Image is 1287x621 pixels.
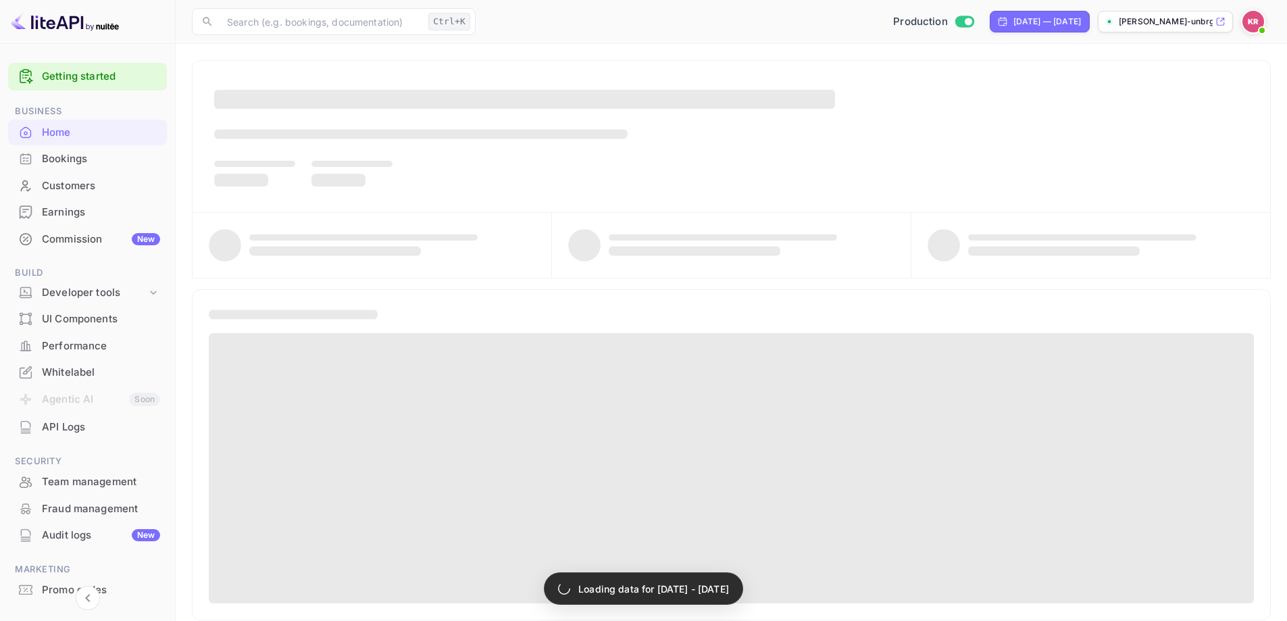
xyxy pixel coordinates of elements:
[42,339,160,354] div: Performance
[8,146,167,172] div: Bookings
[219,8,423,35] input: Search (e.g. bookings, documentation)
[8,522,167,547] a: Audit logsNew
[578,582,729,596] p: Loading data for [DATE] - [DATE]
[8,199,167,224] a: Earnings
[42,232,160,247] div: Commission
[42,125,160,141] div: Home
[8,226,167,251] a: CommissionNew
[8,333,167,358] a: Performance
[893,14,948,30] span: Production
[8,496,167,521] a: Fraud management
[1013,16,1081,28] div: [DATE] — [DATE]
[8,414,167,441] div: API Logs
[42,69,160,84] a: Getting started
[8,173,167,199] div: Customers
[8,281,167,305] div: Developer tools
[42,420,160,435] div: API Logs
[8,577,167,602] a: Promo codes
[8,496,167,522] div: Fraud management
[8,414,167,439] a: API Logs
[8,104,167,119] span: Business
[8,562,167,577] span: Marketing
[8,306,167,331] a: UI Components
[8,577,167,603] div: Promo codes
[42,582,160,598] div: Promo codes
[8,469,167,494] a: Team management
[8,199,167,226] div: Earnings
[132,529,160,541] div: New
[42,178,160,194] div: Customers
[132,233,160,245] div: New
[8,120,167,145] a: Home
[42,365,160,380] div: Whitelabel
[8,333,167,359] div: Performance
[8,522,167,549] div: Audit logsNew
[8,359,167,384] a: Whitelabel
[1242,11,1264,32] img: Kobus Roux
[888,14,979,30] div: Switch to Sandbox mode
[1119,16,1213,28] p: [PERSON_NAME]-unbrg.[PERSON_NAME]...
[42,285,147,301] div: Developer tools
[42,205,160,220] div: Earnings
[8,226,167,253] div: CommissionNew
[42,151,160,167] div: Bookings
[8,146,167,171] a: Bookings
[76,586,100,610] button: Collapse navigation
[42,528,160,543] div: Audit logs
[8,173,167,198] a: Customers
[42,501,160,517] div: Fraud management
[11,11,119,32] img: LiteAPI logo
[8,306,167,332] div: UI Components
[42,312,160,327] div: UI Components
[8,469,167,495] div: Team management
[8,120,167,146] div: Home
[8,359,167,386] div: Whitelabel
[428,13,470,30] div: Ctrl+K
[8,63,167,91] div: Getting started
[8,454,167,469] span: Security
[8,266,167,280] span: Build
[42,474,160,490] div: Team management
